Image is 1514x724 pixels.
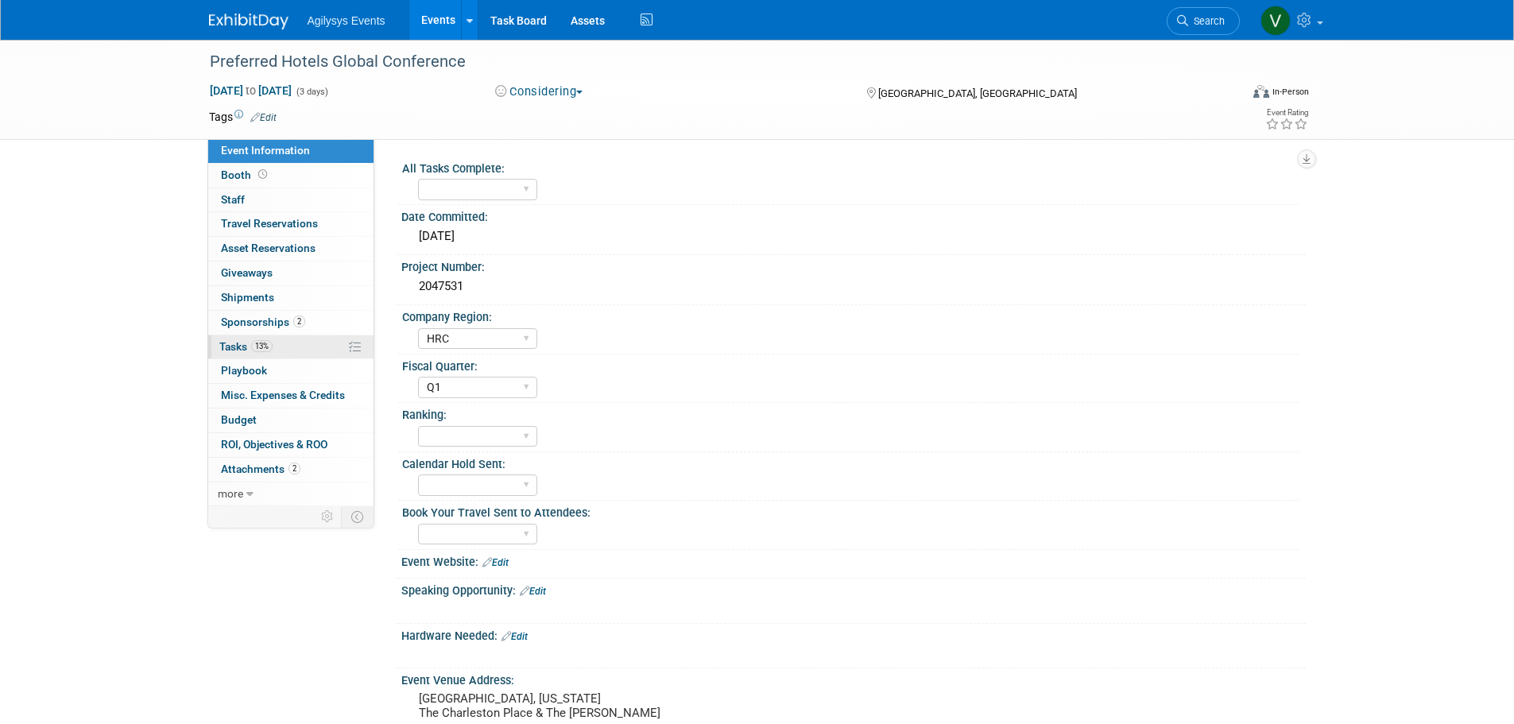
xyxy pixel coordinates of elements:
[221,291,274,304] span: Shipments
[308,14,385,27] span: Agilysys Events
[208,482,374,506] a: more
[208,212,374,236] a: Travel Reservations
[208,384,374,408] a: Misc. Expenses & Credits
[314,506,342,527] td: Personalize Event Tab Strip
[490,83,589,100] button: Considering
[250,112,277,123] a: Edit
[341,506,374,527] td: Toggle Event Tabs
[1146,83,1310,106] div: Event Format
[221,144,310,157] span: Event Information
[208,237,374,261] a: Asset Reservations
[208,359,374,383] a: Playbook
[413,224,1294,249] div: [DATE]
[1167,7,1240,35] a: Search
[208,188,374,212] a: Staff
[221,168,270,181] span: Booth
[221,316,305,328] span: Sponsorships
[1260,6,1291,36] img: Vaitiare Munoz
[208,335,374,359] a: Tasks13%
[221,389,345,401] span: Misc. Expenses & Credits
[208,164,374,188] a: Booth
[219,340,273,353] span: Tasks
[204,48,1216,76] div: Preferred Hotels Global Conference
[255,168,270,180] span: Booth not reserved yet
[1253,85,1269,98] img: Format-Inperson.png
[221,217,318,230] span: Travel Reservations
[208,286,374,310] a: Shipments
[221,242,316,254] span: Asset Reservations
[221,193,245,206] span: Staff
[221,438,327,451] span: ROI, Objectives & ROO
[401,579,1306,599] div: Speaking Opportunity:
[209,14,288,29] img: ExhibitDay
[221,413,257,426] span: Budget
[1188,15,1225,27] span: Search
[413,274,1294,299] div: 2047531
[401,550,1306,571] div: Event Website:
[209,109,277,125] td: Tags
[209,83,292,98] span: [DATE] [DATE]
[208,139,374,163] a: Event Information
[401,668,1306,688] div: Event Venue Address:
[295,87,328,97] span: (3 days)
[243,84,258,97] span: to
[288,463,300,474] span: 2
[218,487,243,500] span: more
[401,624,1306,645] div: Hardware Needed:
[1272,86,1309,98] div: In-Person
[419,691,761,720] pre: [GEOGRAPHIC_DATA], [US_STATE] The Charleston Place & The [PERSON_NAME]
[208,408,374,432] a: Budget
[401,205,1306,225] div: Date Committed:
[402,354,1299,374] div: Fiscal Quarter:
[520,586,546,597] a: Edit
[208,261,374,285] a: Giveaways
[878,87,1077,99] span: [GEOGRAPHIC_DATA], [GEOGRAPHIC_DATA]
[251,340,273,352] span: 13%
[402,501,1299,521] div: Book Your Travel Sent to Attendees:
[208,433,374,457] a: ROI, Objectives & ROO
[208,458,374,482] a: Attachments2
[402,157,1299,176] div: All Tasks Complete:
[402,305,1299,325] div: Company Region:
[402,452,1299,472] div: Calendar Hold Sent:
[208,311,374,335] a: Sponsorships2
[501,631,528,642] a: Edit
[482,557,509,568] a: Edit
[221,463,300,475] span: Attachments
[401,255,1306,275] div: Project Number:
[402,403,1299,423] div: Ranking:
[1265,109,1308,117] div: Event Rating
[293,316,305,327] span: 2
[221,364,267,377] span: Playbook
[221,266,273,279] span: Giveaways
